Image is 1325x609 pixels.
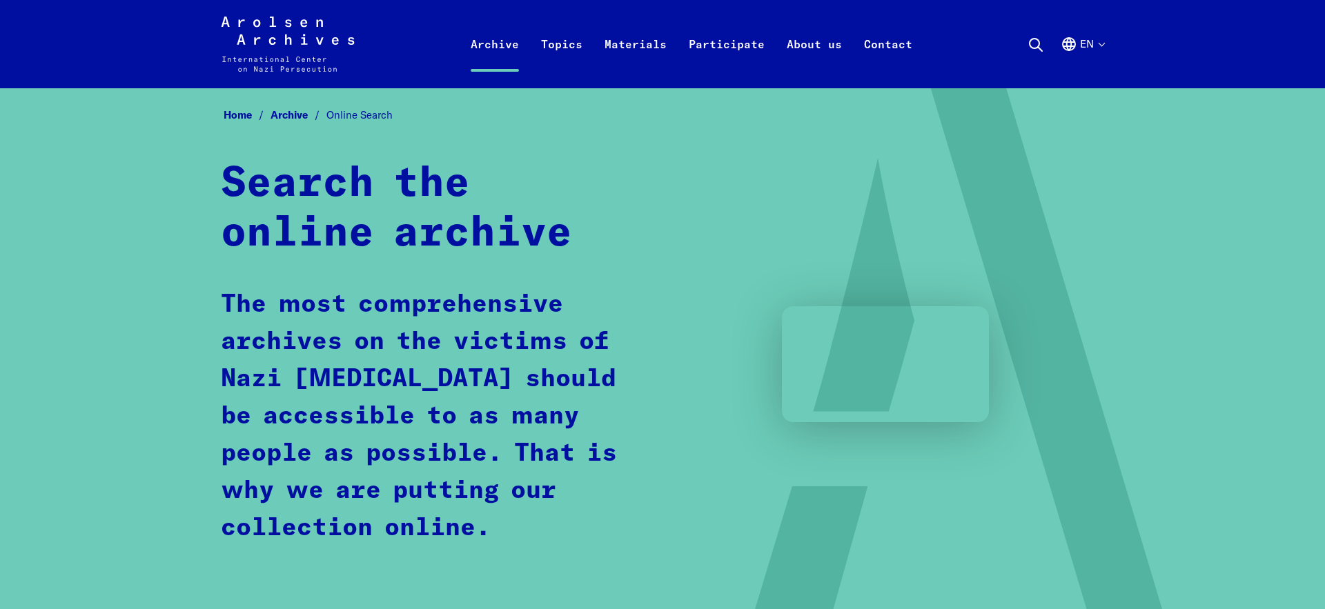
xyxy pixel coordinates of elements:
[593,33,678,88] a: Materials
[530,33,593,88] a: Topics
[853,33,923,88] a: Contact
[221,163,572,254] strong: Search the online archive
[326,108,393,121] span: Online Search
[678,33,776,88] a: Participate
[224,108,271,121] a: Home
[460,17,923,72] nav: Primary
[221,286,638,547] p: The most comprehensive archives on the victims of Nazi [MEDICAL_DATA] should be accessible to as ...
[776,33,853,88] a: About us
[1061,36,1104,86] button: English, language selection
[460,33,530,88] a: Archive
[221,105,1104,126] nav: Breadcrumb
[271,108,326,121] a: Archive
